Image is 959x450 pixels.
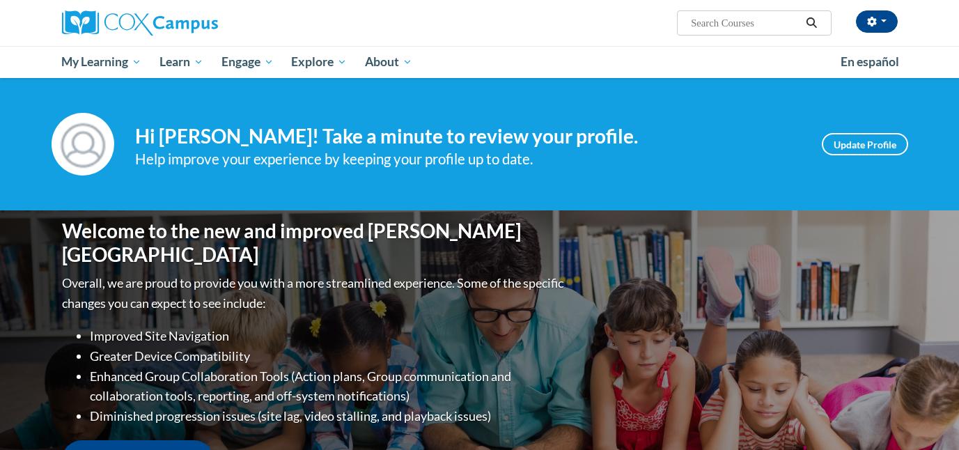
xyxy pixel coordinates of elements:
[801,15,822,31] button: Search
[90,366,567,407] li: Enhanced Group Collaboration Tools (Action plans, Group communication and collaboration tools, re...
[903,394,948,439] iframe: Button to launch messaging window
[212,46,283,78] a: Engage
[61,54,141,70] span: My Learning
[832,47,908,77] a: En español
[62,219,567,266] h1: Welcome to the new and improved [PERSON_NAME][GEOGRAPHIC_DATA]
[282,46,356,78] a: Explore
[150,46,212,78] a: Learn
[62,10,218,36] img: Cox Campus
[689,15,801,31] input: Search Courses
[90,406,567,426] li: Diminished progression issues (site lag, video stalling, and playback issues)
[62,10,327,36] a: Cox Campus
[159,54,203,70] span: Learn
[365,54,412,70] span: About
[856,10,898,33] button: Account Settings
[356,46,421,78] a: About
[62,273,567,313] p: Overall, we are proud to provide you with a more streamlined experience. Some of the specific cha...
[52,113,114,176] img: Profile Image
[90,346,567,366] li: Greater Device Compatibility
[221,54,274,70] span: Engage
[291,54,347,70] span: Explore
[822,133,908,155] a: Update Profile
[135,148,801,171] div: Help improve your experience by keeping your profile up to date.
[135,125,801,148] h4: Hi [PERSON_NAME]! Take a minute to review your profile.
[90,326,567,346] li: Improved Site Navigation
[53,46,151,78] a: My Learning
[841,54,899,69] span: En español
[41,46,919,78] div: Main menu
